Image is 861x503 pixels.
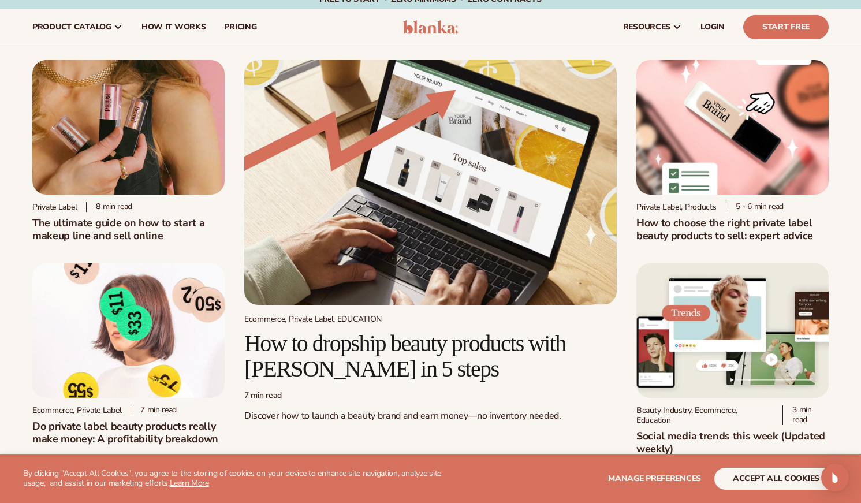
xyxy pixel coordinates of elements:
div: 8 min read [86,202,132,212]
div: 5 - 6 min read [726,202,784,212]
a: Social media trends this week (Updated weekly) Beauty Industry, Ecommerce, Education 3 min readSo... [636,263,829,455]
h1: The ultimate guide on how to start a makeup line and sell online [32,217,225,242]
img: Social media trends this week (Updated weekly) [636,263,829,398]
h2: How to choose the right private label beauty products to sell: expert advice [636,217,829,242]
h2: How to dropship beauty products with [PERSON_NAME] in 5 steps [244,331,617,382]
h2: Social media trends this week (Updated weekly) [636,430,829,455]
div: 3 min read [782,405,829,425]
a: Profitability of private label company Ecommerce, Private Label 7 min readDo private label beauty... [32,263,225,445]
a: Learn More [170,478,209,489]
a: pricing [215,9,266,46]
span: How It Works [141,23,206,32]
span: LOGIN [700,23,725,32]
p: By clicking "Accept All Cookies", you agree to the storing of cookies on your device to enhance s... [23,469,462,489]
h2: Do private label beauty products really make money: A profitability breakdown [32,420,225,445]
span: product catalog [32,23,111,32]
a: How It Works [132,9,215,46]
img: Growing money with ecommerce [244,60,617,305]
p: Discover how to launch a beauty brand and earn money—no inventory needed. [244,410,617,422]
span: Manage preferences [608,473,701,484]
img: Private Label Beauty Products Click [636,60,829,195]
button: accept all cookies [714,468,838,490]
span: resources [623,23,670,32]
div: Ecommerce, Private Label, EDUCATION [244,314,617,324]
img: logo [403,20,458,34]
a: Growing money with ecommerce Ecommerce, Private Label, EDUCATION How to dropship beauty products ... [244,60,617,431]
a: product catalog [23,9,132,46]
div: Private label [32,202,77,212]
div: Ecommerce, Private Label [32,405,121,415]
button: Manage preferences [608,468,701,490]
a: Start Free [743,15,829,39]
a: LOGIN [691,9,734,46]
div: Open Intercom Messenger [821,464,849,491]
a: Person holding branded make up with a solid pink background Private label 8 min readThe ultimate ... [32,60,225,242]
div: 7 min read [244,391,617,401]
div: Beauty Industry, Ecommerce, Education [636,405,773,425]
img: Person holding branded make up with a solid pink background [32,60,225,195]
a: resources [614,9,691,46]
div: 7 min read [131,405,177,415]
span: pricing [224,23,256,32]
a: Private Label Beauty Products Click Private Label, Products 5 - 6 min readHow to choose the right... [636,60,829,242]
div: Private Label, Products [636,202,717,212]
img: Profitability of private label company [32,263,225,398]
